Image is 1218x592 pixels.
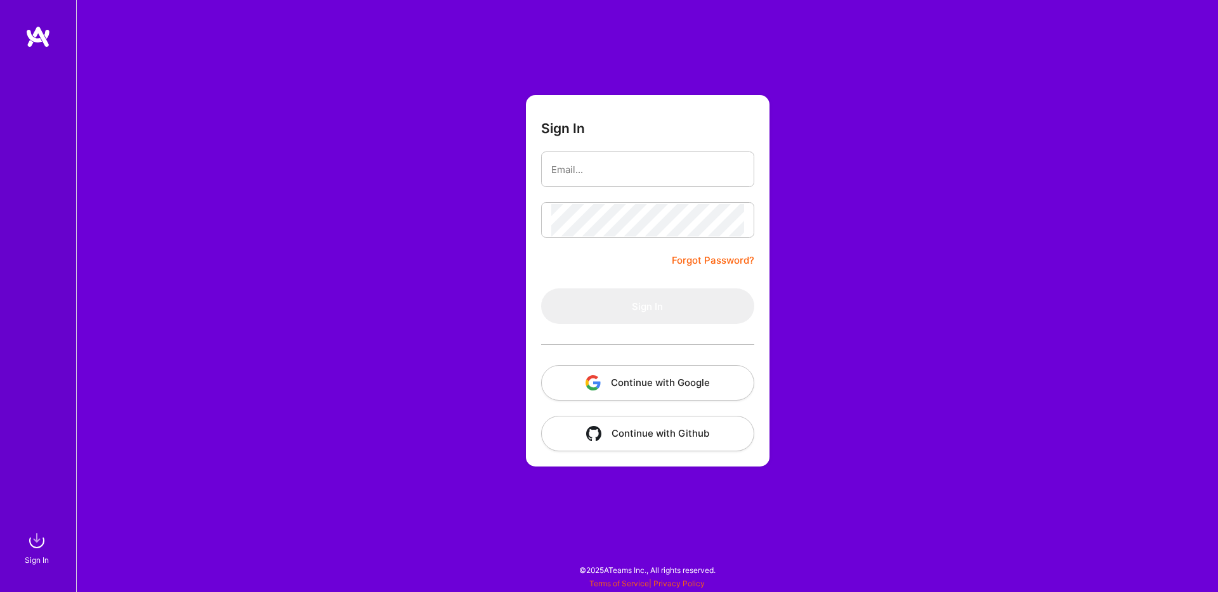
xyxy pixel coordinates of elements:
[541,120,585,136] h3: Sign In
[76,554,1218,586] div: © 2025 ATeams Inc., All rights reserved.
[25,25,51,48] img: logo
[589,579,649,588] a: Terms of Service
[586,426,601,441] img: icon
[541,288,754,324] button: Sign In
[586,375,601,390] img: icon
[653,579,705,588] a: Privacy Policy
[24,528,49,553] img: sign in
[541,416,754,451] button: Continue with Github
[25,553,49,567] div: Sign In
[672,253,754,268] a: Forgot Password?
[27,528,49,567] a: sign inSign In
[589,579,705,588] span: |
[541,365,754,401] button: Continue with Google
[551,153,744,186] input: Email...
